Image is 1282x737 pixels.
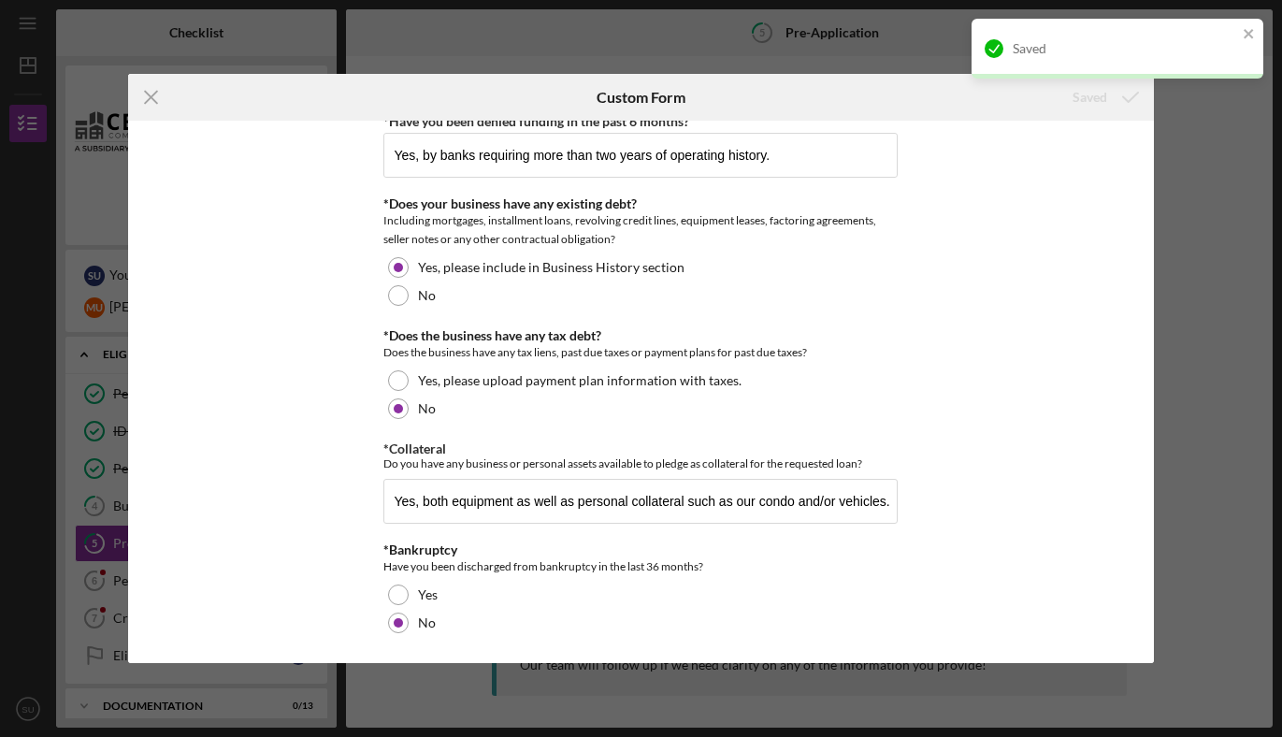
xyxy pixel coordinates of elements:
label: Yes, please upload payment plan information with taxes. [418,373,742,388]
div: Does the business have any tax liens, past due taxes or payment plans for past due taxes? [383,343,898,362]
label: No [418,288,436,303]
label: No [418,615,436,630]
label: *Collateral [383,441,446,456]
label: *Have you been denied funding in the past 6 months? [383,113,689,129]
label: Yes, please include in Business History section [418,260,684,275]
div: *Bankruptcy [383,542,898,557]
div: Do you have any business or personal assets available to pledge as collateral for the requested l... [383,456,898,470]
div: Including mortgages, installment loans, revolving credit lines, equipment leases, factoring agree... [383,211,898,249]
div: *Does the business have any tax debt? [383,328,898,343]
button: close [1243,26,1256,44]
h6: Custom Form [597,89,685,106]
label: Yes [418,587,438,602]
div: Have you been discharged from bankruptcy in the last 36 months? [383,557,898,576]
div: Saved [1013,41,1237,56]
label: No [418,401,436,416]
div: *Does your business have any existing debt? [383,196,898,211]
